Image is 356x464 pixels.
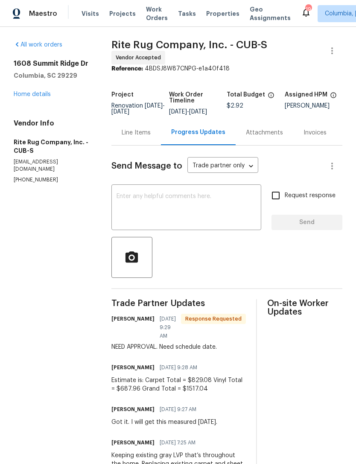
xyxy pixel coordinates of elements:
h5: Total Budget [227,92,265,98]
h6: [PERSON_NAME] [111,363,155,372]
span: [DATE] 9:28 AM [160,363,197,372]
h5: Columbia, SC 29229 [14,71,91,80]
span: Request response [285,191,336,200]
div: NEED APPROVAL. Need schedule date. [111,343,246,351]
h2: 1608 Summit Ridge Dr [14,59,91,68]
span: On-site Worker Updates [267,299,342,316]
h6: [PERSON_NAME] [111,438,155,447]
div: Attachments [246,128,283,137]
h5: Work Order Timeline [169,92,227,104]
span: The total cost of line items that have been proposed by Opendoor. This sum includes line items th... [268,92,274,103]
div: Got it. I will get this measured [DATE]. [111,418,217,426]
div: Trade partner only [187,159,258,173]
a: Home details [14,91,51,97]
div: 4BDSJ8W87CNPG-e1a40f418 [111,64,342,73]
span: [DATE] [169,109,187,115]
span: Trade Partner Updates [111,299,246,308]
span: Tasks [178,11,196,17]
div: Estimate is: Carpet Total = $829.08 Vinyl Total = $687.96 Grand Total = $1517.04 [111,376,246,393]
div: Invoices [303,128,327,137]
span: Maestro [29,9,57,18]
div: [PERSON_NAME] [285,103,342,109]
span: Send Message to [111,162,182,170]
b: Reference: [111,66,143,72]
div: 19 [305,5,311,14]
span: Visits [82,9,99,18]
span: Work Orders [146,5,168,22]
h4: Vendor Info [14,119,91,128]
span: [DATE] 9:29 AM [160,315,176,340]
span: - [169,109,207,115]
span: Renovation [111,103,165,115]
span: [DATE] 9:27 AM [160,405,196,414]
h6: [PERSON_NAME] [111,405,155,414]
span: [DATE] [189,109,207,115]
p: [PHONE_NUMBER] [14,176,91,184]
h5: Project [111,92,134,98]
span: Response Requested [182,315,245,323]
span: The hpm assigned to this work order. [330,92,337,103]
span: Geo Assignments [250,5,291,22]
h6: [PERSON_NAME] [111,315,155,323]
h5: Assigned HPM [285,92,327,98]
span: [DATE] 7:25 AM [160,438,196,447]
span: $2.92 [227,103,243,109]
span: Properties [206,9,239,18]
p: [EMAIL_ADDRESS][DOMAIN_NAME] [14,158,91,173]
span: [DATE] [145,103,163,109]
div: Progress Updates [171,128,225,137]
h5: Rite Rug Company, Inc. - CUB-S [14,138,91,155]
div: Line Items [122,128,151,137]
span: Vendor Accepted [116,53,164,62]
span: - [111,103,165,115]
span: Projects [109,9,136,18]
span: Rite Rug Company, Inc. - CUB-S [111,40,267,50]
a: All work orders [14,42,62,48]
span: [DATE] [111,109,129,115]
